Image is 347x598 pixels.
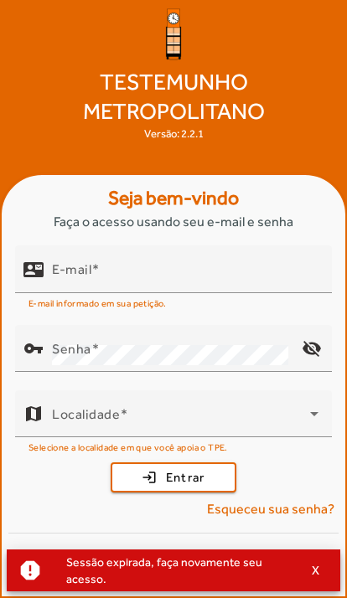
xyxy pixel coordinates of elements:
span: X [312,563,320,578]
mat-icon: visibility_off [292,328,332,369]
div: Sessão expirada, faça novamente seu acesso. [53,550,295,590]
button: Entrar [111,462,236,492]
span: Entrar [166,468,205,487]
mat-hint: E-mail informado em sua petição. [28,293,167,312]
mat-icon: map [23,404,44,424]
div: Versão: 2.2.1 [144,126,204,142]
mat-label: Senha [52,341,91,357]
mat-icon: contact_mail [23,260,44,280]
mat-icon: report [18,558,43,583]
strong: Seja bem-vindo [108,183,239,213]
span: Esqueceu sua senha? [207,499,334,519]
mat-hint: Selecione a localidade em que você apoia o TPE. [28,437,228,456]
mat-label: E-mail [52,261,91,277]
mat-icon: vpn_key [23,338,44,358]
span: Faça o acesso usando seu e-mail e senha [54,212,293,232]
mat-label: Localidade [52,406,120,422]
button: X [295,563,337,578]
